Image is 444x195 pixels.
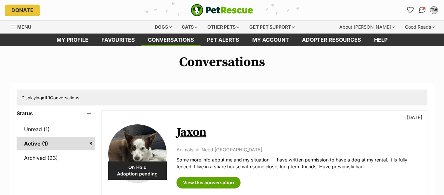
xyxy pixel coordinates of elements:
div: Cats [177,21,202,34]
div: About [PERSON_NAME] [335,21,399,34]
img: chat-41dd97257d64d25036548639549fe6c8038ab92f7586957e7f3b1b290dea8141.svg [419,7,426,13]
a: Pet alerts [201,34,246,46]
a: My profile [50,34,95,46]
p: Animals-in-Need [GEOGRAPHIC_DATA] [176,146,421,153]
div: Get pet support [245,21,299,34]
div: TW [431,7,437,13]
strong: all 1 [42,95,50,100]
p: [DATE] [407,114,422,121]
ul: Account quick links [405,5,439,15]
span: Adoption pending [108,171,167,177]
a: Conversations [417,5,427,15]
div: Dogs [150,21,176,34]
img: logo-e224e6f780fb5917bec1dbf3a21bbac754714ae5b6737aabdf751b685950b380.svg [191,4,253,16]
a: Favourites [405,5,416,15]
a: Favourites [95,34,141,46]
header: Status [17,110,95,116]
div: On Hold [108,161,167,180]
a: Menu [10,21,36,32]
a: View this conversation [176,177,241,188]
span: Displaying Conversations [21,95,79,100]
a: Active (1) [17,137,95,150]
p: Some more info about me and my situation - I have written permission to have a dog at my rental. ... [176,156,421,170]
a: Archived (23) [17,151,95,165]
a: PetRescue [191,4,253,16]
a: Jaxon [176,125,206,140]
a: Help [368,34,394,46]
div: Other pets [203,21,244,34]
a: conversations [141,34,201,46]
img: Jaxon [108,124,167,183]
a: Adopter resources [295,34,368,46]
a: Donate [5,5,40,16]
span: Menu [17,24,31,30]
a: My account [246,34,295,46]
button: My account [429,5,439,15]
a: Unread (1) [17,122,95,136]
div: Good Reads [400,21,439,34]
